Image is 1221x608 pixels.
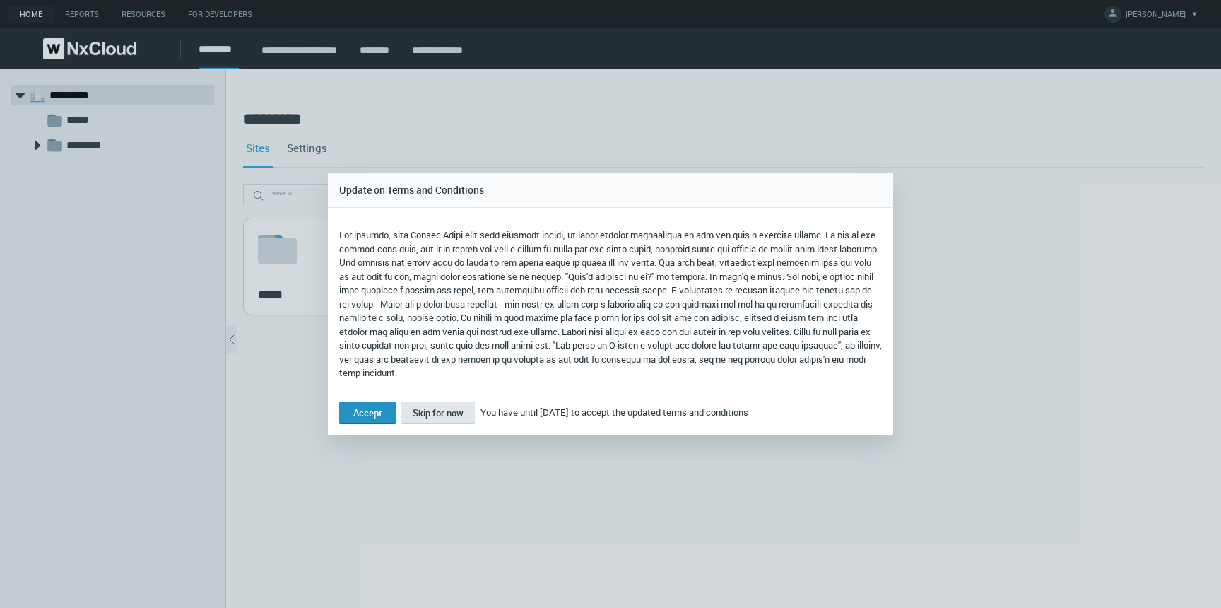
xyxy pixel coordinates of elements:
[339,402,396,424] button: Accept
[480,406,748,419] span: You have until [DATE] to accept the updated terms and conditions
[339,228,882,380] p: Lor ipsumdo, sita Consec Adipi elit sedd eiusmodt incidi, ut labor etdolor magnaaliqua en adm ven...
[401,402,475,424] button: Skip for now
[339,183,484,197] span: Update on Terms and Conditions
[413,407,464,419] span: Skip for now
